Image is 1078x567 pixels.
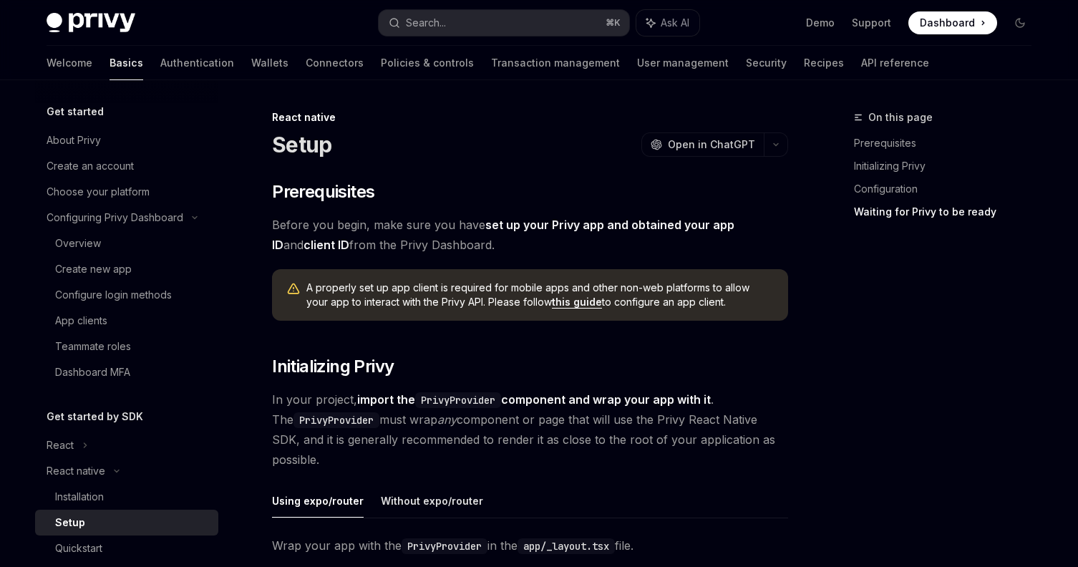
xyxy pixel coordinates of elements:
a: User management [637,46,729,80]
div: Choose your platform [47,183,150,200]
a: About Privy [35,127,218,153]
span: Wrap your app with the in the file. [272,535,788,556]
div: Setup [55,514,85,531]
code: PrivyProvider [402,538,487,554]
a: Support [852,16,891,30]
a: Choose your platform [35,179,218,205]
a: Initializing Privy [854,155,1043,178]
a: Quickstart [35,535,218,561]
code: PrivyProvider [293,412,379,428]
div: Quickstart [55,540,102,557]
a: Wallets [251,46,288,80]
svg: Warning [286,282,301,296]
div: Create new app [55,261,132,278]
code: app/_layout.tsx [518,538,615,554]
a: Prerequisites [854,132,1043,155]
a: Create new app [35,256,218,282]
a: Transaction management [491,46,620,80]
button: Toggle dark mode [1009,11,1031,34]
a: Waiting for Privy to be ready [854,200,1043,223]
span: Ask AI [661,16,689,30]
a: client ID [304,238,349,253]
div: Configuring Privy Dashboard [47,209,183,226]
a: Configure login methods [35,282,218,308]
span: Open in ChatGPT [668,137,755,152]
button: Search...⌘K [379,10,629,36]
button: Open in ChatGPT [641,132,764,157]
a: this guide [552,296,602,309]
button: Without expo/router [381,484,483,518]
span: In your project, . The must wrap component or page that will use the Privy React Native SDK, and ... [272,389,788,470]
span: A properly set up app client is required for mobile apps and other non-web platforms to allow you... [306,281,774,309]
button: Ask AI [636,10,699,36]
img: dark logo [47,13,135,33]
div: React native [272,110,788,125]
div: React [47,437,74,454]
a: set up your Privy app and obtained your app ID [272,218,734,253]
div: Search... [406,14,446,31]
strong: import the component and wrap your app with it [357,392,711,407]
span: Before you begin, make sure you have and from the Privy Dashboard. [272,215,788,255]
a: App clients [35,308,218,334]
h5: Get started by SDK [47,408,143,425]
button: Using expo/router [272,484,364,518]
div: Installation [55,488,104,505]
div: Teammate roles [55,338,131,355]
h5: Get started [47,103,104,120]
a: Security [746,46,787,80]
a: Dashboard MFA [35,359,218,385]
a: Installation [35,484,218,510]
span: Prerequisites [272,180,374,203]
a: Welcome [47,46,92,80]
div: Overview [55,235,101,252]
a: Authentication [160,46,234,80]
a: Recipes [804,46,844,80]
span: Dashboard [920,16,975,30]
a: Demo [806,16,835,30]
em: any [437,412,457,427]
div: Dashboard MFA [55,364,130,381]
a: Create an account [35,153,218,179]
span: Initializing Privy [272,355,394,378]
code: PrivyProvider [415,392,501,408]
span: ⌘ K [606,17,621,29]
div: About Privy [47,132,101,149]
div: App clients [55,312,107,329]
a: Dashboard [908,11,997,34]
a: Configuration [854,178,1043,200]
span: On this page [868,109,933,126]
a: Basics [110,46,143,80]
a: Overview [35,231,218,256]
div: React native [47,462,105,480]
a: API reference [861,46,929,80]
a: Teammate roles [35,334,218,359]
div: Configure login methods [55,286,172,304]
a: Policies & controls [381,46,474,80]
a: Setup [35,510,218,535]
div: Create an account [47,157,134,175]
h1: Setup [272,132,331,157]
a: Connectors [306,46,364,80]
